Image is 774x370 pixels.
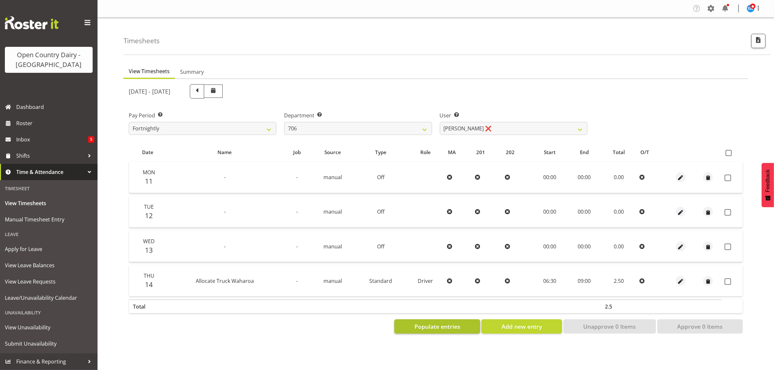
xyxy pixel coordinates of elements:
[2,336,96,352] a: Submit Unavailability
[224,243,226,250] span: -
[323,277,342,284] span: manual
[657,319,743,334] button: Approve 0 Items
[2,257,96,273] a: View Leave Balances
[563,319,656,334] button: Unapprove 0 Items
[765,169,771,192] span: Feedback
[224,208,226,215] span: -
[142,149,153,156] span: Date
[5,198,93,208] span: View Timesheets
[583,322,636,331] span: Unapprove 0 Items
[145,245,153,255] span: 13
[296,243,298,250] span: -
[677,322,723,331] span: Approve 0 Items
[145,280,153,289] span: 14
[5,277,93,286] span: View Leave Requests
[5,339,93,349] span: Submit Unavailability
[323,208,342,215] span: manual
[414,322,460,331] span: Populate entries
[217,149,232,156] span: Name
[420,149,431,156] span: Role
[2,273,96,290] a: View Leave Requests
[476,149,485,156] span: 201
[293,149,301,156] span: Job
[144,203,154,210] span: Tue
[418,277,433,284] span: Driver
[601,162,637,193] td: 0.00
[5,293,93,303] span: Leave/Unavailability Calendar
[448,149,456,156] span: MA
[323,243,342,250] span: manual
[568,196,601,228] td: 00:00
[16,151,85,161] span: Shifts
[129,88,170,95] h5: [DATE] - [DATE]
[481,319,562,334] button: Add new entry
[355,162,407,193] td: Off
[11,50,86,70] div: Open Country Dairy - [GEOGRAPHIC_DATA]
[568,265,601,296] td: 09:00
[532,162,567,193] td: 00:00
[440,112,587,119] label: User
[180,68,204,76] span: Summary
[506,149,515,156] span: 202
[224,174,226,181] span: -
[601,196,637,228] td: 0.00
[2,319,96,336] a: View Unavailability
[641,149,649,156] span: O/T
[532,231,567,262] td: 00:00
[296,174,298,181] span: -
[2,306,96,319] div: Unavailability
[124,37,160,45] h4: Timesheets
[296,208,298,215] span: -
[16,118,94,128] span: Roster
[568,231,601,262] td: 00:00
[323,174,342,181] span: manual
[2,195,96,211] a: View Timesheets
[762,163,774,207] button: Feedback - Show survey
[747,5,754,12] img: steve-webb7510.jpg
[613,149,625,156] span: Total
[580,149,589,156] span: End
[601,231,637,262] td: 0.00
[129,67,170,75] span: View Timesheets
[16,357,85,366] span: Finance & Reporting
[16,102,94,112] span: Dashboard
[502,322,542,331] span: Add new entry
[143,238,155,245] span: Wed
[355,196,407,228] td: Off
[355,265,407,296] td: Standard
[751,34,766,48] button: Export CSV
[532,196,567,228] td: 00:00
[2,290,96,306] a: Leave/Unavailability Calendar
[143,169,155,176] span: Mon
[129,112,276,119] label: Pay Period
[5,323,93,332] span: View Unavailability
[16,135,88,144] span: Inbox
[544,149,556,156] span: Start
[296,277,298,284] span: -
[88,136,94,143] span: 5
[16,167,85,177] span: Time & Attendance
[568,162,601,193] td: 00:00
[375,149,387,156] span: Type
[2,182,96,195] div: Timesheet
[129,299,166,313] th: Total
[196,277,254,284] span: Allocate Truck Waharoa
[145,211,153,220] span: 12
[144,272,154,279] span: Thu
[601,299,637,313] th: 2.5
[2,228,96,241] div: Leave
[355,231,407,262] td: Off
[324,149,341,156] span: Source
[5,215,93,224] span: Manual Timesheet Entry
[532,265,567,296] td: 06:30
[2,211,96,228] a: Manual Timesheet Entry
[284,112,432,119] label: Department
[394,319,480,334] button: Populate entries
[145,177,153,186] span: 11
[5,16,59,29] img: Rosterit website logo
[601,265,637,296] td: 2.50
[2,241,96,257] a: Apply for Leave
[5,244,93,254] span: Apply for Leave
[5,260,93,270] span: View Leave Balances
